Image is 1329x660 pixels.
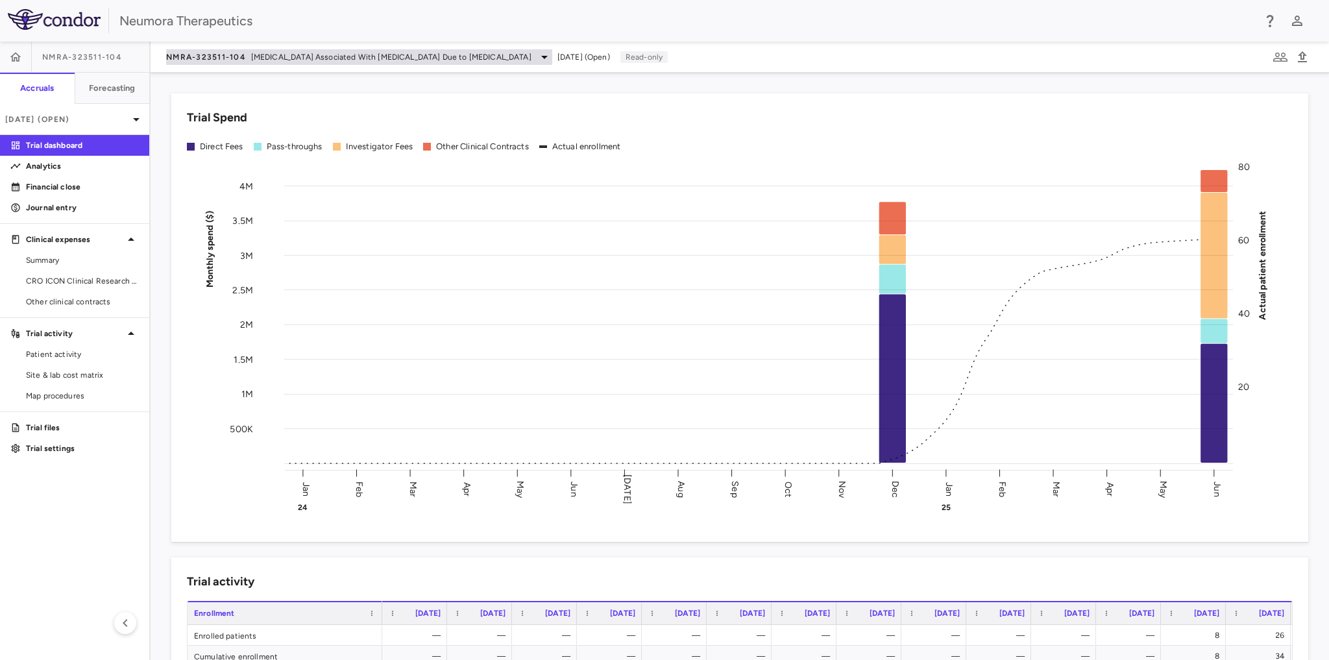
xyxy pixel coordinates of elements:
text: Jun [1212,482,1223,496]
div: — [718,625,765,646]
text: Feb [354,481,365,496]
tspan: 80 [1238,162,1250,173]
span: [DATE] [999,609,1025,618]
text: Aug [676,481,687,497]
text: May [1158,480,1169,498]
h6: Trial Spend [187,109,247,127]
span: [DATE] [1259,609,1284,618]
div: 26 [1238,625,1284,646]
div: — [589,625,635,646]
span: CRO ICON Clinical Research Limited [26,275,139,287]
p: Trial activity [26,328,123,339]
h6: Trial activity [187,573,254,591]
span: [DATE] [415,609,441,618]
tspan: 3M [240,250,253,261]
text: Oct [783,481,794,496]
tspan: 20 [1238,382,1249,393]
p: Clinical expenses [26,234,123,245]
span: [DATE] [1064,609,1090,618]
tspan: 1M [241,389,253,400]
p: Read-only [620,51,668,63]
span: Map procedures [26,390,139,402]
text: Mar [408,481,419,496]
tspan: Actual patient enrollment [1257,210,1268,319]
tspan: 40 [1238,308,1250,319]
div: — [653,625,700,646]
span: [DATE] [675,609,700,618]
div: — [1043,625,1090,646]
span: Site & lab cost matrix [26,369,139,381]
text: [DATE] [622,474,633,504]
span: Enrollment [194,609,235,618]
div: — [913,625,960,646]
span: [DATE] [545,609,570,618]
p: Journal entry [26,202,139,214]
div: — [394,625,441,646]
span: [DATE] [480,609,506,618]
p: Trial files [26,422,139,434]
text: Mar [1051,481,1062,496]
div: Actual enrollment [552,141,621,153]
span: [DATE] [805,609,830,618]
tspan: 2.5M [232,284,253,295]
tspan: 4M [239,180,253,191]
span: [DATE] [740,609,765,618]
text: May [515,480,526,498]
text: 25 [942,503,951,512]
p: [DATE] (Open) [5,114,128,125]
div: — [978,625,1025,646]
span: [DATE] (Open) [557,51,610,63]
tspan: 3.5M [232,215,253,226]
p: Trial settings [26,443,139,454]
p: Financial close [26,181,139,193]
div: Pass-throughs [267,141,323,153]
span: [DATE] [1129,609,1154,618]
text: Nov [836,480,847,498]
span: NMRA-323511-104 [166,52,246,62]
div: Direct Fees [200,141,243,153]
tspan: 60 [1238,235,1249,246]
text: Jun [568,482,579,496]
span: [DATE] [1194,609,1219,618]
div: Enrolled patients [188,625,382,645]
tspan: 500K [230,423,253,434]
h6: Accruals [20,82,54,94]
div: Investigator Fees [346,141,413,153]
div: — [848,625,895,646]
tspan: 1.5M [234,354,253,365]
span: [DATE] [610,609,635,618]
text: Jan [944,482,955,496]
text: 24 [298,503,308,512]
text: Dec [890,480,901,497]
span: Patient activity [26,348,139,360]
span: [DATE] [870,609,895,618]
span: Other clinical contracts [26,296,139,308]
img: logo-full-SnFGN8VE.png [8,9,101,30]
div: 8 [1173,625,1219,646]
p: Analytics [26,160,139,172]
tspan: 2M [240,319,253,330]
span: [MEDICAL_DATA] Associated With [MEDICAL_DATA] Due to [MEDICAL_DATA] [251,51,531,63]
div: — [524,625,570,646]
div: — [783,625,830,646]
span: NMRA-323511-104 [42,52,122,62]
span: [DATE] [934,609,960,618]
div: — [459,625,506,646]
tspan: Monthly spend ($) [204,210,215,287]
text: Apr [461,482,472,496]
div: Neumora Therapeutics [119,11,1254,31]
div: — [1108,625,1154,646]
text: Apr [1104,482,1116,496]
text: Feb [997,481,1008,496]
div: Other Clinical Contracts [436,141,529,153]
span: Summary [26,254,139,266]
text: Sep [729,481,740,497]
h6: Forecasting [89,82,136,94]
p: Trial dashboard [26,140,139,151]
text: Jan [300,482,311,496]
